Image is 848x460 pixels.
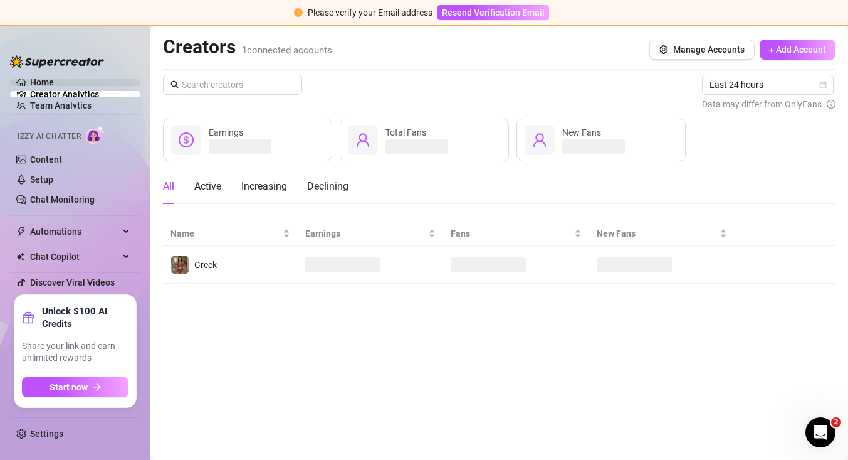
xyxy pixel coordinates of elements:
[30,222,119,242] span: Automations
[649,40,755,60] button: Manage Accounts
[819,81,827,88] span: calendar
[702,97,822,111] span: Data may differ from OnlyFans
[305,227,426,240] span: Earnings
[437,5,549,20] button: Resend Verification Email
[827,97,835,111] span: info-circle
[451,227,571,240] span: Fans
[16,252,24,261] img: Chat Copilot
[30,84,130,104] a: Creator Analytics
[241,179,287,194] div: Increasing
[30,100,92,110] a: Team Analytics
[298,222,443,246] th: Earnings
[170,80,179,89] span: search
[443,222,589,246] th: Fans
[385,127,426,137] span: Total Fans
[532,132,547,147] span: user
[831,417,841,427] span: 2
[30,277,115,287] a: Discover Viral Videos
[10,55,104,68] img: logo-BBDzfeDw.svg
[597,227,718,240] span: New Fans
[182,78,285,92] input: Search creators
[308,6,432,19] div: Please verify your Email address
[30,429,63,439] a: Settings
[171,256,189,274] img: Greek
[179,132,194,147] span: dollar-circle
[442,8,545,18] span: Resend Verification Email
[242,45,332,56] span: 1 connected accounts
[194,179,221,194] div: Active
[30,154,62,164] a: Content
[307,179,348,194] div: Declining
[86,126,105,144] img: AI Chatter
[294,8,303,17] span: exclamation-circle
[22,340,128,365] span: Share your link and earn unlimited rewards
[50,382,88,392] span: Start now
[805,417,835,447] iframe: Intercom live chat
[42,305,128,330] strong: Unlock $100 AI Credits
[355,132,370,147] span: user
[30,174,53,185] a: Setup
[209,127,243,137] span: Earnings
[163,35,332,59] h2: Creators
[163,179,174,194] div: All
[760,40,835,60] button: + Add Account
[18,131,81,142] span: Izzy AI Chatter
[30,195,95,205] a: Chat Monitoring
[673,45,745,55] span: Manage Accounts
[30,247,119,267] span: Chat Copilot
[562,127,601,137] span: New Fans
[194,260,217,270] span: Greek
[709,75,826,94] span: Last 24 hours
[22,311,34,324] span: gift
[93,383,102,392] span: arrow-right
[589,222,735,246] th: New Fans
[30,77,54,87] a: Home
[769,45,826,55] span: + Add Account
[163,222,298,246] th: Name
[22,377,128,397] button: Start nowarrow-right
[170,227,280,240] span: Name
[659,45,668,54] span: setting
[16,227,26,237] span: thunderbolt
